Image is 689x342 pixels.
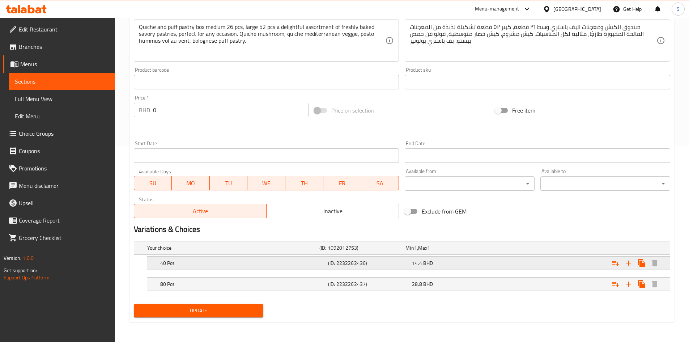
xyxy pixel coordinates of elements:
div: Expand [147,257,670,270]
span: Get support on: [4,266,37,275]
button: TU [210,176,248,190]
span: 14.4 [412,258,422,268]
span: 28.8 [412,279,422,289]
span: Sections [15,77,109,86]
textarea: صندوق الكيش ومعجنات البف باستري وسط ٢٦ قطعة، كبير ٥٢ قطعة تشكيلة لذيذة من المعجنات المالحة المخبو... [410,24,656,58]
span: Coupons [19,147,109,155]
span: MO [175,178,207,189]
button: Clone new choice [635,257,648,270]
span: S [677,5,680,13]
button: SA [361,176,399,190]
button: MO [172,176,210,190]
div: Expand [147,278,670,291]
span: TH [288,178,320,189]
button: Clone new choice [635,278,648,291]
a: Promotions [3,160,115,177]
h5: 40 Pcs [160,259,325,267]
a: Choice Groups [3,125,115,142]
span: Edit Restaurant [19,25,109,34]
h5: Your choice [147,244,316,252]
button: WE [247,176,285,190]
span: BHD [423,258,433,268]
input: Please enter product sku [405,75,670,89]
span: Grocery Checklist [19,233,109,242]
span: TU [213,178,245,189]
span: 1.0.0 [22,253,34,263]
a: Support.OpsPlatform [4,273,50,282]
span: Max [418,243,427,253]
span: Update [140,306,258,315]
div: Menu-management [475,5,519,13]
input: Please enter price [153,103,309,117]
button: FR [323,176,361,190]
div: , [405,244,489,252]
span: Menu disclaimer [19,181,109,190]
span: 1 [427,243,430,253]
a: Menus [3,55,115,73]
span: Full Menu View [15,94,109,103]
button: Add choice group [609,257,622,270]
button: TH [285,176,323,190]
span: Inactive [269,206,396,216]
button: Active [134,204,267,218]
span: Min [405,243,414,253]
span: SA [364,178,396,189]
span: Exclude from GEM [422,207,467,216]
button: SU [134,176,172,190]
span: FR [326,178,358,189]
h5: (ID: 2232262437) [328,280,409,288]
span: Free item [512,106,535,115]
input: Please enter product barcode [134,75,399,89]
span: Price on selection [331,106,374,115]
div: ​ [405,176,535,191]
span: SU [137,178,169,189]
span: 1 [414,243,417,253]
h5: (ID: 2232262436) [328,259,409,267]
span: Active [137,206,264,216]
span: BHD [423,279,433,289]
a: Coverage Report [3,212,115,229]
span: Version: [4,253,21,263]
a: Upsell [3,194,115,212]
button: Inactive [266,204,399,218]
span: Choice Groups [19,129,109,138]
a: Grocery Checklist [3,229,115,246]
span: WE [250,178,282,189]
button: Delete 40 Pcs [648,257,661,270]
button: Add choice group [609,278,622,291]
a: Full Menu View [9,90,115,107]
button: Delete 80 Pcs [648,278,661,291]
a: Branches [3,38,115,55]
div: [GEOGRAPHIC_DATA] [553,5,601,13]
h2: Variations & Choices [134,224,670,235]
a: Menu disclaimer [3,177,115,194]
span: Edit Menu [15,112,109,121]
a: Sections [9,73,115,90]
a: Edit Menu [9,107,115,125]
textarea: Quiche and puff pastry box medium 26 pcs, large 52 pcs a delightful assortment of freshly baked s... [139,24,386,58]
button: Add new choice [622,278,635,291]
h5: (ID: 1092012753) [319,244,403,252]
button: Add new choice [622,257,635,270]
p: BHD [139,106,150,114]
span: Promotions [19,164,109,173]
span: Coverage Report [19,216,109,225]
div: Expand [134,241,670,254]
span: Branches [19,42,109,51]
span: Menus [20,60,109,68]
button: Update [134,304,264,317]
h5: 80 Pcs [160,280,325,288]
span: Upsell [19,199,109,207]
div: ​ [540,176,670,191]
a: Edit Restaurant [3,21,115,38]
a: Coupons [3,142,115,160]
